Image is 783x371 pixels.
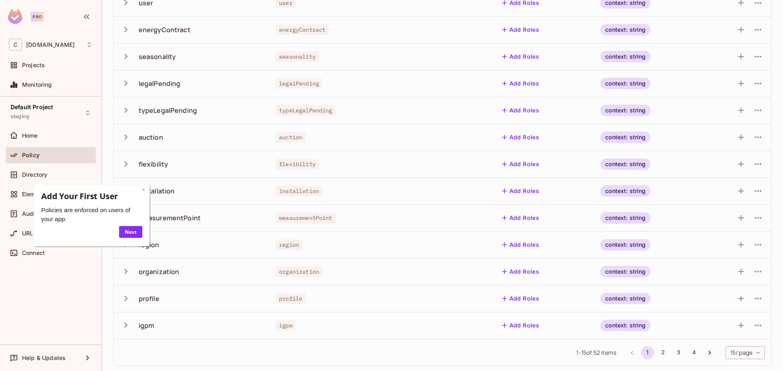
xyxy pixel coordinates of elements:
div: Pro [31,12,44,22]
div: context: string [600,24,650,35]
button: Add Roles [499,292,543,305]
span: Policy [22,152,40,158]
button: Go to page 3 [672,346,685,359]
button: Add Roles [499,319,543,332]
button: Go to page 2 [657,346,670,359]
button: Add Roles [499,23,543,36]
button: Add Roles [499,50,543,63]
div: measurementPoint [139,213,201,222]
span: profile [276,293,305,304]
span: measurementPoint [276,213,335,223]
div: context: string [600,320,650,331]
button: Go to page 4 [688,346,701,359]
span: Connect [22,250,45,256]
span: Elements [22,191,47,198]
div: context: string [600,185,650,197]
span: staging [11,113,29,120]
div: seasonality [139,52,176,61]
button: Add Roles [499,184,543,198]
span: typeLegalPending [276,105,335,116]
div: auction [139,133,163,142]
div: organization [139,267,179,276]
div: profile [139,294,159,303]
div: flexibility [139,160,168,169]
a: Next [86,47,110,59]
span: Home [22,132,38,139]
span: Default Project [11,104,53,110]
div: installation [139,187,175,195]
div: context: string [600,293,650,304]
span: Audit Log [22,211,49,217]
img: SReyMgAAAABJRU5ErkJggg== [8,9,22,24]
button: Add Roles [499,77,543,90]
a: × [109,7,113,15]
span: URL Mapping [22,230,60,237]
span: legalPending [276,78,322,89]
div: context: string [600,105,650,116]
span: Help & Updates [22,355,66,361]
span: C [9,39,22,50]
span: Directory [22,171,47,178]
button: page 1 [641,346,654,359]
div: igpm [139,321,155,330]
span: Policies are enforced on users of your app. [9,28,97,44]
span: auction [276,132,305,143]
button: Add Roles [499,238,543,251]
span: organization [276,266,322,277]
div: Close tooltip [109,7,113,15]
span: installation [276,186,322,196]
span: seasonality [276,51,319,62]
button: Add Roles [499,131,543,144]
span: Workspace: casadosventos.com.br [26,42,75,48]
div: context: string [600,212,650,224]
div: context: string [600,78,650,89]
button: Go to next page [703,346,716,359]
div: context: string [600,266,650,277]
div: context: string [600,239,650,250]
span: igpm [276,320,296,331]
div: context: string [600,51,650,62]
div: typeLegalPending [139,106,197,115]
div: 15 / page [725,346,765,359]
button: Add Roles [499,211,543,224]
span: region [276,239,302,250]
span: Monitoring [22,81,52,88]
button: Add Roles [499,104,543,117]
span: Projects [22,62,45,68]
span: 1 - 15 of 52 items [576,348,616,357]
span: energyContract [276,24,329,35]
div: legalPending [139,79,181,88]
span: Add Your First User [9,12,85,23]
nav: pagination navigation [624,346,717,359]
button: Add Roles [499,265,543,278]
div: context: string [600,132,650,143]
span: flexibility [276,159,319,169]
button: Add Roles [499,158,543,171]
div: energyContract [139,25,190,34]
div: context: string [600,158,650,170]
